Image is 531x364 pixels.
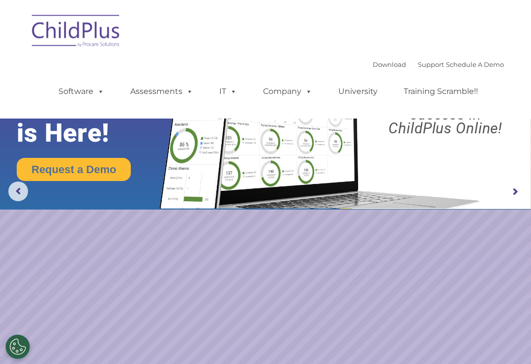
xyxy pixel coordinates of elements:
a: Request a Demo [17,158,131,181]
a: Download [373,61,406,68]
a: Support [418,61,444,68]
rs-layer: The Future of ChildPlus is Here! [17,61,186,148]
a: Training Scramble!! [394,82,488,101]
iframe: Chat Widget [365,258,531,364]
rs-layer: Boost your productivity and streamline your success in ChildPlus Online! [367,66,525,135]
a: Software [49,82,114,101]
a: Schedule A Demo [446,61,504,68]
img: ChildPlus by Procare Solutions [27,8,125,57]
a: University [328,82,387,101]
font: | [373,61,504,68]
a: Company [253,82,322,101]
button: Cookies Settings [5,334,30,359]
a: Assessments [120,82,203,101]
a: IT [209,82,247,101]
